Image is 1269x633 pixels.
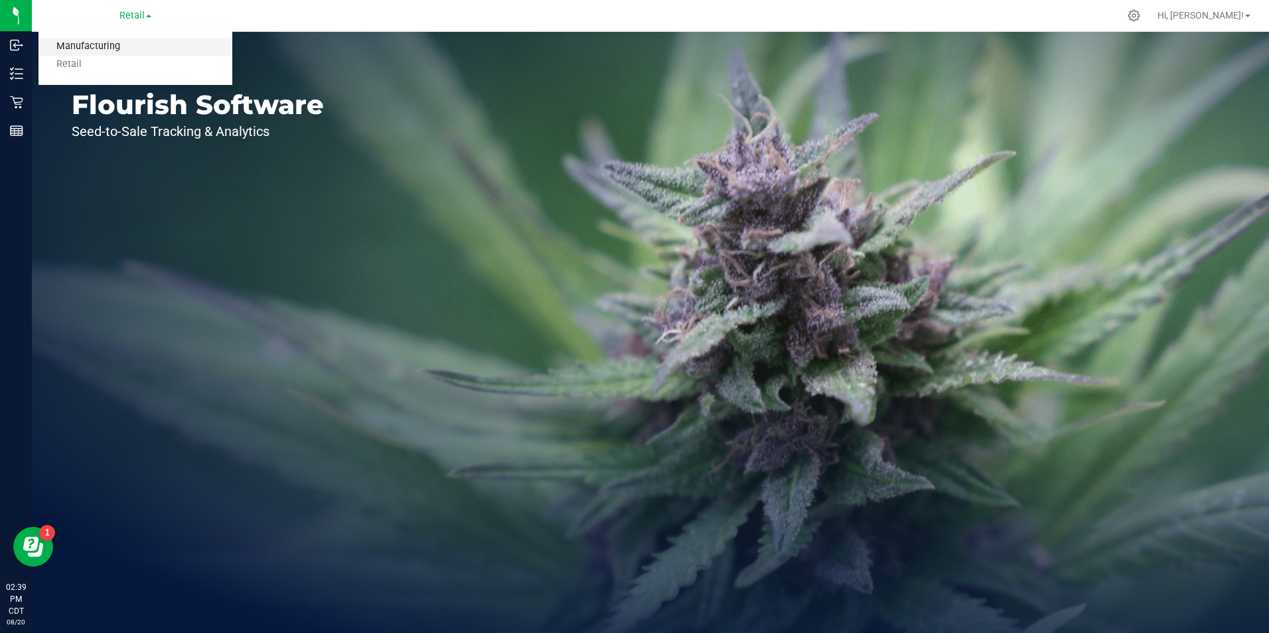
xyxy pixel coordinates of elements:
iframe: Resource center unread badge [39,525,55,541]
a: Retail [38,56,232,74]
p: Seed-to-Sale Tracking & Analytics [72,125,324,138]
p: Flourish Software [72,92,324,118]
a: Manufacturing [38,38,232,56]
span: Retail [119,10,145,21]
inline-svg: Inbound [10,38,23,52]
inline-svg: Reports [10,124,23,137]
iframe: Resource center [13,527,53,567]
inline-svg: Retail [10,96,23,109]
div: Manage settings [1126,9,1142,22]
span: Hi, [PERSON_NAME]! [1157,10,1244,21]
p: 02:39 PM CDT [6,581,26,617]
p: 08/20 [6,617,26,627]
inline-svg: Inventory [10,67,23,80]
